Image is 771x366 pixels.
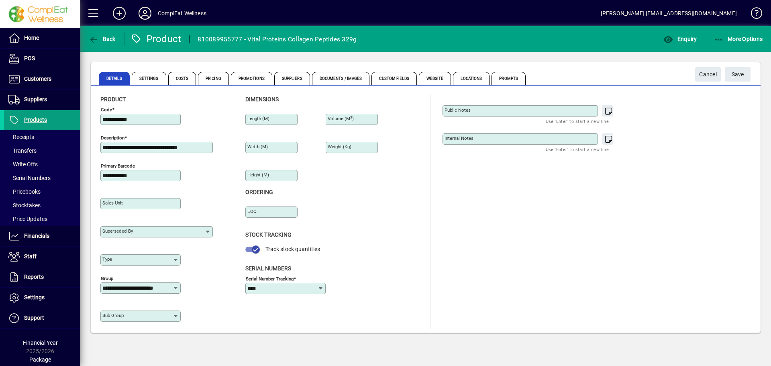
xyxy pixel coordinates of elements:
mat-label: Internal Notes [445,135,473,141]
a: Settings [4,288,80,308]
a: Stocktakes [4,198,80,212]
div: [PERSON_NAME] [EMAIL_ADDRESS][DOMAIN_NAME] [601,7,737,20]
span: Home [24,35,39,41]
mat-label: Type [102,256,112,262]
div: Product [131,33,182,45]
span: Pricing [198,72,229,85]
span: Website [419,72,451,85]
button: Add [106,6,132,20]
span: Support [24,315,44,321]
a: Knowledge Base [745,2,761,28]
a: Serial Numbers [4,171,80,185]
span: Product [100,96,126,102]
mat-label: Volume (m ) [328,116,354,121]
span: S [732,71,735,78]
span: Suppliers [274,72,310,85]
span: Track stock quantities [265,246,320,252]
span: Enquiry [663,36,697,42]
a: Receipts [4,130,80,144]
span: Financials [24,233,49,239]
button: Cancel [695,67,721,82]
a: Suppliers [4,90,80,110]
span: More Options [714,36,763,42]
span: Details [99,72,130,85]
span: Custom Fields [371,72,416,85]
sup: 3 [350,115,352,119]
button: Profile [132,6,158,20]
a: Support [4,308,80,328]
mat-label: Serial Number tracking [246,276,294,281]
mat-label: Length (m) [247,116,269,121]
mat-label: Public Notes [445,107,471,113]
a: Financials [4,226,80,246]
span: Ordering [245,189,273,195]
span: Package [29,356,51,363]
a: Write Offs [4,157,80,171]
a: Price Updates [4,212,80,226]
span: Products [24,117,47,123]
span: Serial Numbers [8,175,51,181]
span: Pricebooks [8,188,41,195]
span: Documents / Images [312,72,370,85]
span: Financial Year [23,339,58,346]
mat-label: Height (m) [247,172,269,178]
span: Reports [24,274,44,280]
mat-label: Code [101,107,112,112]
span: POS [24,55,35,61]
span: Cancel [699,68,717,81]
a: Staff [4,247,80,267]
span: Costs [168,72,196,85]
span: Price Updates [8,216,47,222]
span: ave [732,68,744,81]
span: Write Offs [8,161,38,168]
a: Pricebooks [4,185,80,198]
span: Stocktakes [8,202,41,209]
mat-label: Width (m) [247,144,268,149]
mat-hint: Use 'Enter' to start a new line [546,145,609,154]
span: Staff [24,253,37,260]
mat-label: Superseded by [102,228,133,234]
span: Dimensions [245,96,279,102]
button: Enquiry [661,32,699,46]
mat-label: Description [101,135,124,141]
button: Save [725,67,751,82]
a: Transfers [4,144,80,157]
mat-label: Weight (Kg) [328,144,351,149]
span: Suppliers [24,96,47,102]
span: Receipts [8,134,34,140]
span: Promotions [231,72,272,85]
span: Back [89,36,116,42]
span: Stock Tracking [245,231,292,238]
span: Settings [132,72,166,85]
span: Settings [24,294,45,301]
mat-label: Sales unit [102,200,123,206]
button: More Options [712,32,765,46]
a: Customers [4,69,80,89]
mat-hint: Use 'Enter' to start a new line [546,117,609,126]
mat-label: EOQ [247,209,257,214]
app-page-header-button: Back [80,32,124,46]
button: Back [87,32,118,46]
div: 810089955777 - Vital Proteins Collagen Peptides 329g [198,33,357,46]
mat-label: Primary barcode [101,163,135,169]
mat-label: Group [101,276,113,281]
span: Customers [24,76,51,82]
a: POS [4,49,80,69]
div: ComplEat Wellness [158,7,206,20]
mat-label: Sub group [102,313,124,318]
span: Serial Numbers [245,265,291,272]
span: Locations [453,72,490,85]
a: Reports [4,267,80,287]
span: Prompts [492,72,526,85]
span: Transfers [8,147,37,154]
a: Home [4,28,80,48]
